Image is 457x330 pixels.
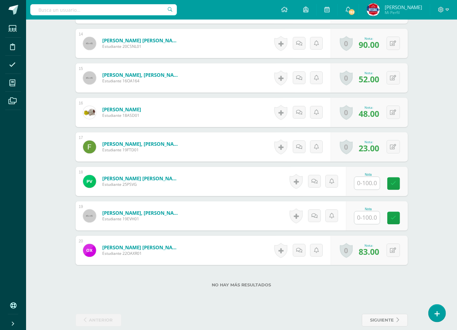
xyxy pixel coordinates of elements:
span: 23.00 [359,143,379,154]
div: Nota [354,208,383,211]
span: Estudiante 20CSNL01 [102,44,180,49]
a: [PERSON_NAME] [PERSON_NAME] [102,244,180,251]
span: [PERSON_NAME] [385,4,422,10]
img: 03be27256cc39241f5e183060847350d.png [83,175,96,188]
a: 0 [340,243,353,258]
span: Estudiante 18ASD01 [102,113,141,118]
img: 45x45 [83,210,96,223]
img: 80695a6a3fc5c9fc672bc8c040321b96.png [83,106,96,119]
a: [PERSON_NAME], [PERSON_NAME] [102,210,180,216]
a: [PERSON_NAME] [102,106,141,113]
img: a32a3ca29b00224ba74520014eaad2e1.png [83,141,96,154]
span: Estudiante 16OA164 [102,78,180,84]
input: 0-100.0 [354,212,380,224]
input: Busca un usuario... [30,4,177,15]
a: 0 [340,71,353,86]
a: [PERSON_NAME] [PERSON_NAME] [102,37,180,44]
a: [PERSON_NAME] [PERSON_NAME] [102,175,180,182]
a: 0 [340,36,353,51]
a: [PERSON_NAME], [PERSON_NAME] [102,141,180,147]
span: Estudiante 19EVH01 [102,216,180,222]
img: 45x45 [83,72,96,85]
a: siguiente [362,314,408,327]
span: Mi Perfil [385,10,422,15]
div: Nota [354,173,383,177]
span: anterior [89,314,113,326]
div: Nota: [359,105,379,110]
span: 152 [348,8,355,16]
span: 83.00 [359,246,379,257]
img: 51a170330e630098166843e11f7d0626.png [367,3,380,16]
span: Estudiante 19FTD01 [102,147,180,153]
span: siguiente [370,314,394,326]
span: Estudiante 25PSVG [102,182,180,187]
input: 0-100.0 [354,177,380,190]
a: [PERSON_NAME], [PERSON_NAME] [102,72,180,78]
div: Nota: [359,140,379,144]
span: 52.00 [359,74,379,85]
img: 0050287dc8a97ac0e74035d6f73a54ab.png [83,244,96,257]
span: 90.00 [359,39,379,50]
div: Nota: [359,243,379,248]
a: 0 [340,105,353,120]
div: Nota: [359,36,379,41]
span: 48.00 [359,108,379,119]
img: 45x45 [83,37,96,50]
span: Estudiante 22OAXR01 [102,251,180,256]
label: No hay más resultados [76,283,408,288]
a: 0 [340,140,353,155]
div: Nota: [359,71,379,76]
